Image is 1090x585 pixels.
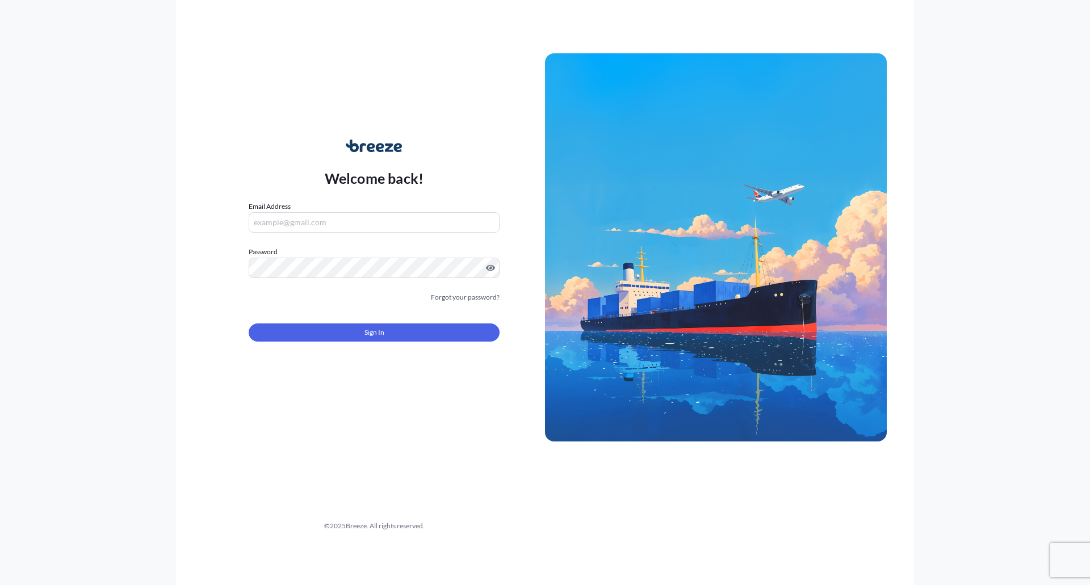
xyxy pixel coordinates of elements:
[325,169,424,187] p: Welcome back!
[431,292,500,303] a: Forgot your password?
[249,212,500,233] input: example@gmail.com
[364,327,384,338] span: Sign In
[486,263,495,272] button: Show password
[203,520,545,532] div: © 2025 Breeze. All rights reserved.
[249,246,500,258] label: Password
[545,53,887,441] img: Ship illustration
[249,201,291,212] label: Email Address
[249,323,500,342] button: Sign In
